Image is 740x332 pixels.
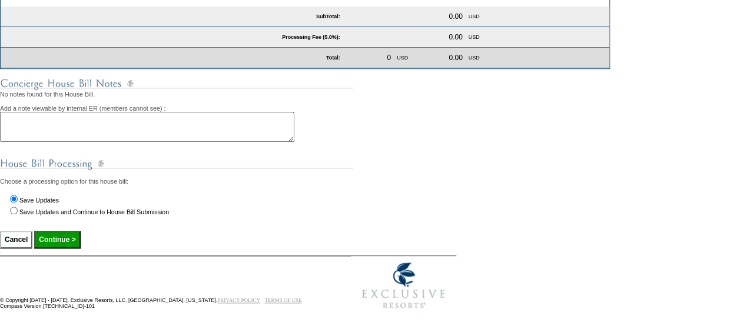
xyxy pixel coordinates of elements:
td: Total: [102,48,343,68]
td: 0 [384,51,393,64]
img: Exclusive Resorts [351,256,456,315]
td: USD [466,31,482,44]
td: USD [466,51,482,64]
a: PRIVACY POLICY [217,297,260,303]
td: Processing Fee (5.0%): [1,27,343,48]
td: 0.00 [446,10,464,23]
td: USD [466,10,482,23]
td: 0.00 [446,31,464,44]
label: Save Updates [19,197,59,204]
td: USD [394,51,410,64]
label: Save Updates and Continue to House Bill Submission [19,208,169,215]
a: TERMS OF USE [265,297,302,303]
td: 0.00 [446,51,464,64]
td: SubTotal: [1,6,343,27]
input: Continue > [34,231,80,248]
